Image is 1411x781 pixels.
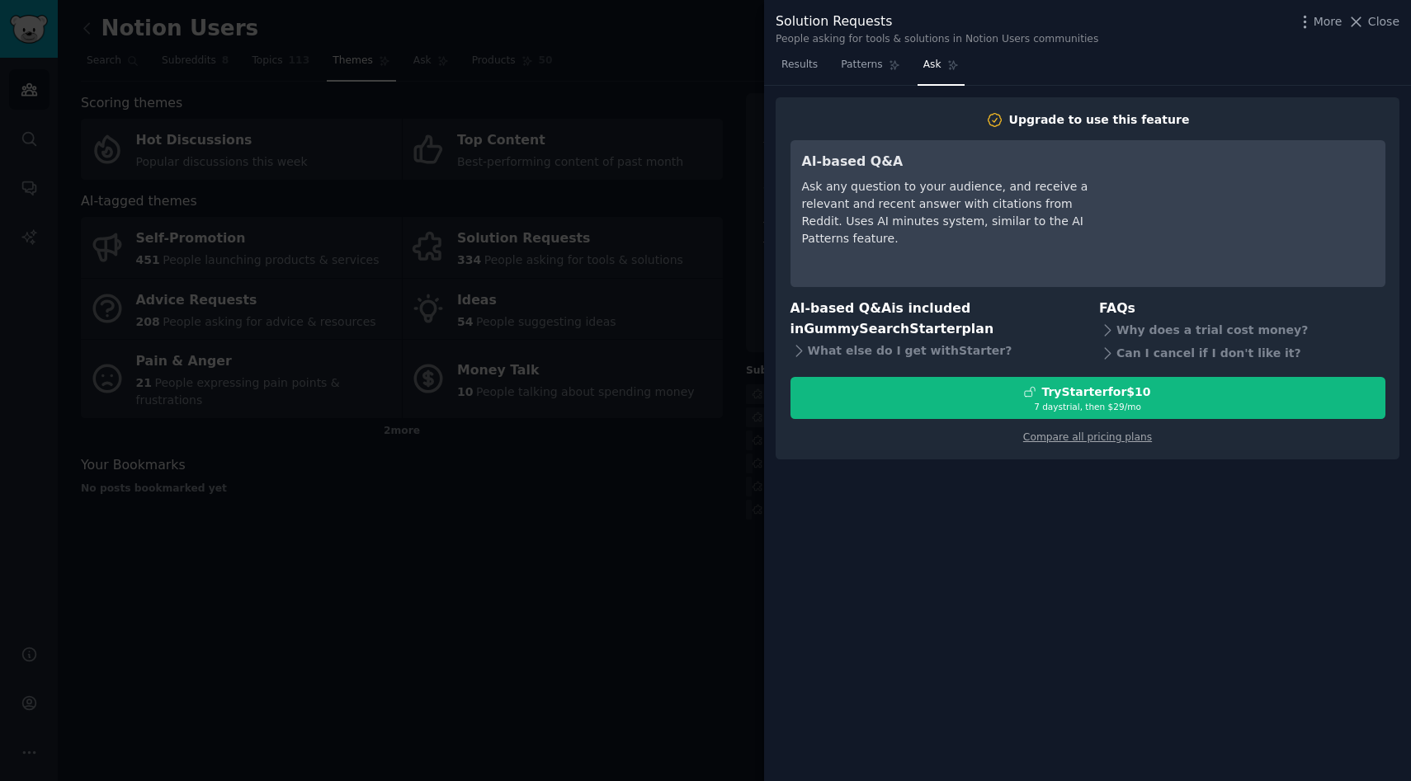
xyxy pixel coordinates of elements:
[923,58,941,73] span: Ask
[790,299,1077,339] h3: AI-based Q&A is included in plan
[790,377,1385,419] button: TryStarterfor$107 daystrial, then $29/mo
[1009,111,1190,129] div: Upgrade to use this feature
[781,58,818,73] span: Results
[802,178,1103,247] div: Ask any question to your audience, and receive a relevant and recent answer with citations from R...
[1023,431,1152,443] a: Compare all pricing plans
[918,52,965,86] a: Ask
[804,321,961,336] span: GummySearch Starter
[1347,13,1399,31] button: Close
[776,32,1098,47] div: People asking for tools & solutions in Notion Users communities
[835,52,905,86] a: Patterns
[1296,13,1343,31] button: More
[1099,342,1385,365] div: Can I cancel if I don't like it?
[1041,383,1150,401] div: Try Starter for $10
[791,401,1385,412] div: 7 days trial, then $ 29 /mo
[776,52,823,86] a: Results
[1368,13,1399,31] span: Close
[1314,13,1343,31] span: More
[1099,319,1385,342] div: Why does a trial cost money?
[1099,299,1385,319] h3: FAQs
[841,58,882,73] span: Patterns
[790,339,1077,362] div: What else do I get with Starter ?
[776,12,1098,32] div: Solution Requests
[802,152,1103,172] h3: AI-based Q&A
